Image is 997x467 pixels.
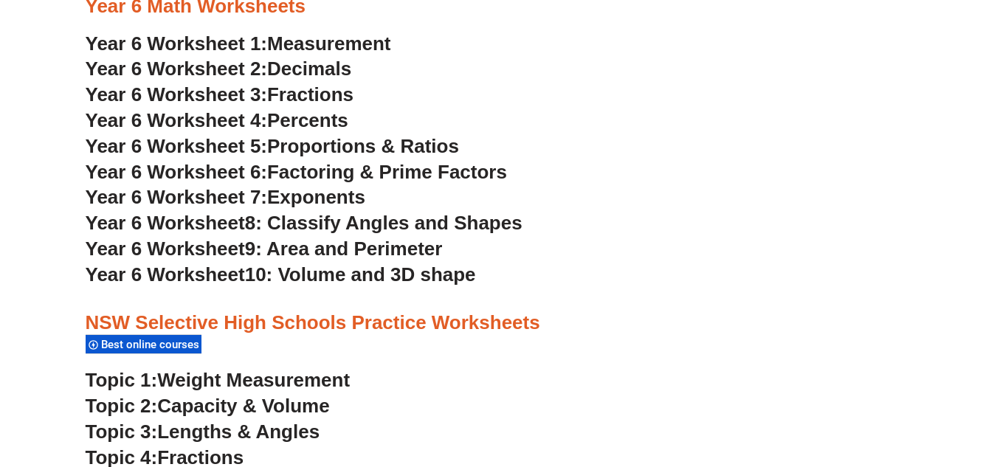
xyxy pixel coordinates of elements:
span: Year 6 Worksheet 1: [86,32,268,55]
a: Year 6 Worksheet 5:Proportions & Ratios [86,135,459,157]
span: Year 6 Worksheet 4: [86,109,268,131]
span: Capacity & Volume [157,395,329,417]
span: Measurement [267,32,391,55]
h3: NSW Selective High Schools Practice Worksheets [86,311,912,336]
span: 9: Area and Perimeter [245,238,443,260]
iframe: Chat Widget [751,300,997,467]
a: Year 6 Worksheet10: Volume and 3D shape [86,263,476,286]
span: Weight Measurement [157,369,350,391]
a: Year 6 Worksheet 6:Factoring & Prime Factors [86,161,507,183]
a: Year 6 Worksheet 3:Fractions [86,83,353,105]
span: Year 6 Worksheet 7: [86,186,268,208]
span: 10: Volume and 3D shape [245,263,476,286]
span: Exponents [267,186,365,208]
span: Year 6 Worksheet 6: [86,161,268,183]
span: Proportions & Ratios [267,135,459,157]
span: Topic 2: [86,395,158,417]
span: Lengths & Angles [157,421,320,443]
span: Year 6 Worksheet [86,238,245,260]
span: Best online courses [101,338,204,351]
a: Year 6 Worksheet9: Area and Perimeter [86,238,443,260]
span: Year 6 Worksheet 5: [86,135,268,157]
span: Topic 3: [86,421,158,443]
span: Year 6 Worksheet 3: [86,83,268,105]
div: Best online courses [86,334,201,354]
a: Year 6 Worksheet 1:Measurement [86,32,391,55]
a: Year 6 Worksheet8: Classify Angles and Shapes [86,212,522,234]
a: Topic 1:Weight Measurement [86,369,351,391]
a: Year 6 Worksheet 4:Percents [86,109,348,131]
a: Year 6 Worksheet 7:Exponents [86,186,365,208]
a: Topic 3:Lengths & Angles [86,421,320,443]
span: Decimals [267,58,351,80]
span: Topic 1: [86,369,158,391]
a: Year 6 Worksheet 2:Decimals [86,58,352,80]
span: Fractions [267,83,353,105]
span: Factoring & Prime Factors [267,161,507,183]
span: 8: Classify Angles and Shapes [245,212,522,234]
span: Year 6 Worksheet [86,263,245,286]
span: Year 6 Worksheet 2: [86,58,268,80]
a: Topic 2:Capacity & Volume [86,395,330,417]
span: Percents [267,109,348,131]
span: Year 6 Worksheet [86,212,245,234]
